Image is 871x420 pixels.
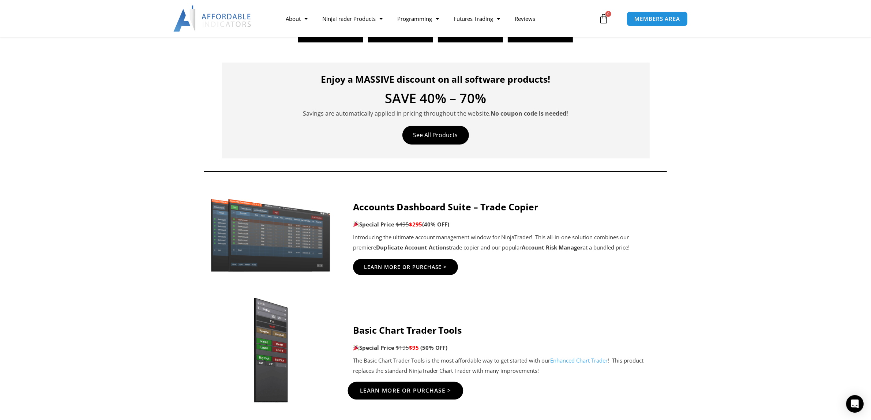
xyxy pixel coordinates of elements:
span: $195 [396,344,409,351]
span: $295 [409,221,422,228]
a: Reviews [507,10,543,27]
span: (50% OFF) [420,344,447,351]
a: 0 [587,8,620,29]
a: See All Products [402,126,469,145]
p: The Basic Chart Trader Tools is the most affordable way to get started with our ! This product re... [353,356,664,376]
a: Programming [390,10,446,27]
a: About [278,10,315,27]
strong: Special Price [353,344,394,351]
strong: Basic Chart Trader Tools [353,324,462,336]
div: Open Intercom Messenger [846,395,864,413]
span: Learn More Or Purchase > [360,388,451,393]
p: Introducing the ultimate account management window for NinjaTrader! This all-in-one solution comb... [353,232,664,253]
a: NinjaTrader Products [315,10,390,27]
a: MEMBERS AREA [627,11,688,26]
img: Screenshot 2024-11-20 151221 | Affordable Indicators – NinjaTrader [207,196,335,273]
b: (40% OFF) [422,221,449,228]
img: BasicTools | Affordable Indicators – NinjaTrader [207,296,335,405]
img: 🎉 [353,345,359,350]
strong: Duplicate Account Actions [376,244,449,251]
img: 🎉 [353,221,359,227]
strong: Accounts Dashboard Suite – Trade Copier [353,200,538,213]
a: Learn More Or Purchase > [353,259,458,275]
span: 0 [605,11,611,17]
img: LogoAI | Affordable Indicators – NinjaTrader [173,5,252,32]
a: Learn More Or Purchase > [348,382,463,399]
span: Learn More Or Purchase > [364,265,447,270]
a: Futures Trading [446,10,507,27]
strong: No coupon code is needed! [491,109,568,117]
strong: Account Risk Manager [522,244,583,251]
span: $495 [396,221,409,228]
h4: Enjoy a MASSIVE discount on all software products! [233,74,639,85]
span: MEMBERS AREA [634,16,680,22]
h4: SAVE 40% – 70% [233,92,639,105]
strong: Special Price [353,221,394,228]
span: $95 [409,344,419,351]
p: Savings are automatically applied in pricing throughout the website. [233,109,639,119]
a: Enhanced Chart Trader [551,357,608,364]
nav: Menu [278,10,597,27]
